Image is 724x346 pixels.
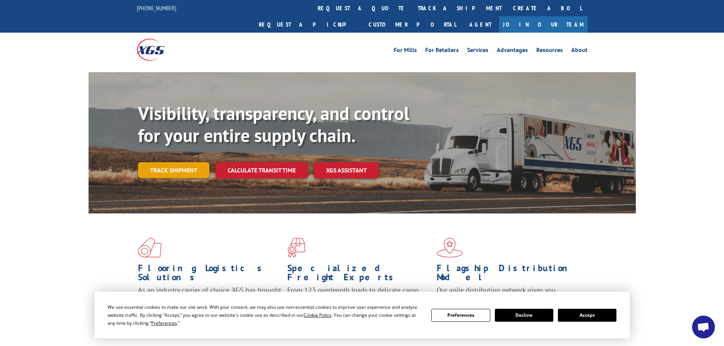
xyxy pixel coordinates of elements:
a: Request a pickup [253,16,363,33]
div: We use essential cookies to make our site work. With your consent, we may also use non-essential ... [108,303,422,327]
a: Services [467,47,488,55]
a: Customer Portal [363,16,462,33]
a: Calculate transit time [215,162,308,179]
a: XGS ASSISTANT [314,162,379,179]
a: Advantages [497,47,528,55]
a: About [571,47,588,55]
a: Resources [536,47,563,55]
div: Open chat [692,316,715,338]
h1: Flagship Distribution Model [437,264,580,286]
span: Preferences [151,320,177,326]
img: xgs-icon-focused-on-flooring-red [287,238,305,258]
div: Cookie Consent Prompt [95,292,630,338]
a: Join Our Team [499,16,588,33]
button: Decline [495,309,553,322]
button: Accept [558,309,616,322]
a: For Retailers [425,47,459,55]
h1: Specialized Freight Experts [287,264,431,286]
a: Agent [462,16,499,33]
button: Preferences [431,309,490,322]
span: Our agile distribution network gives you nationwide inventory management on demand. [437,286,577,303]
img: xgs-icon-flagship-distribution-model-red [437,238,463,258]
a: For Mills [394,47,417,55]
span: As an industry carrier of choice, XGS has brought innovation and dedication to flooring logistics... [138,286,281,313]
a: [PHONE_NUMBER] [137,4,176,12]
p: From 123 overlength loads to delicate cargo, our experienced staff knows the best way to move you... [287,286,431,319]
span: Cookie Policy [304,312,331,318]
h1: Flooring Logistics Solutions [138,264,282,286]
b: Visibility, transparency, and control for your entire supply chain. [138,101,409,147]
a: Track shipment [138,162,209,178]
img: xgs-icon-total-supply-chain-intelligence-red [138,238,162,258]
